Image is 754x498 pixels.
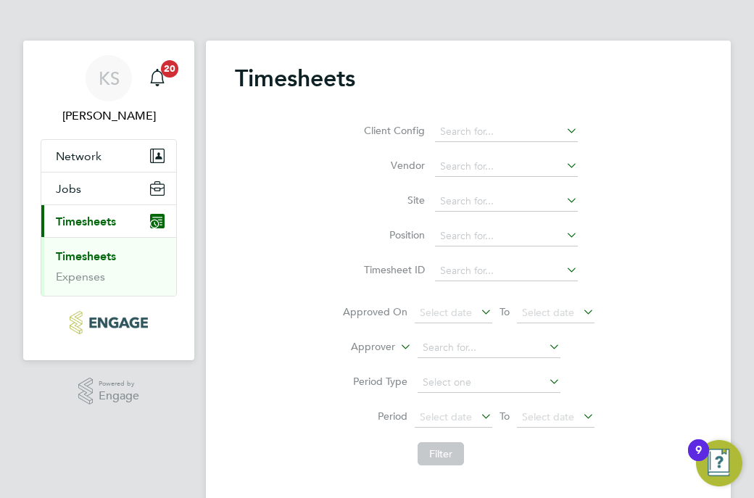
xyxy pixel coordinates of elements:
[495,302,514,321] span: To
[522,306,574,319] span: Select date
[41,237,176,296] div: Timesheets
[360,159,425,172] label: Vendor
[23,41,194,360] nav: Main navigation
[418,442,464,465] button: Filter
[360,124,425,137] label: Client Config
[420,410,472,423] span: Select date
[522,410,574,423] span: Select date
[56,270,105,283] a: Expenses
[342,410,407,423] label: Period
[56,149,101,163] span: Network
[435,157,578,177] input: Search for...
[696,440,742,486] button: Open Resource Center, 9 new notifications
[41,55,177,125] a: KS[PERSON_NAME]
[56,249,116,263] a: Timesheets
[435,226,578,246] input: Search for...
[41,140,176,172] button: Network
[360,194,425,207] label: Site
[435,191,578,212] input: Search for...
[235,64,355,93] h2: Timesheets
[435,261,578,281] input: Search for...
[41,107,177,125] span: Kevin Smith
[99,378,139,390] span: Powered by
[41,311,177,334] a: Go to home page
[420,306,472,319] span: Select date
[41,205,176,237] button: Timesheets
[330,340,395,354] label: Approver
[360,263,425,276] label: Timesheet ID
[41,173,176,204] button: Jobs
[360,228,425,241] label: Position
[143,55,172,101] a: 20
[342,305,407,318] label: Approved On
[495,407,514,426] span: To
[435,122,578,142] input: Search for...
[418,338,560,358] input: Search for...
[56,182,81,196] span: Jobs
[161,60,178,78] span: 20
[70,311,147,334] img: bandk-logo-retina.png
[342,375,407,388] label: Period Type
[695,450,702,469] div: 9
[99,69,120,88] span: KS
[418,373,560,393] input: Select one
[56,215,116,228] span: Timesheets
[99,390,139,402] span: Engage
[78,378,140,405] a: Powered byEngage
